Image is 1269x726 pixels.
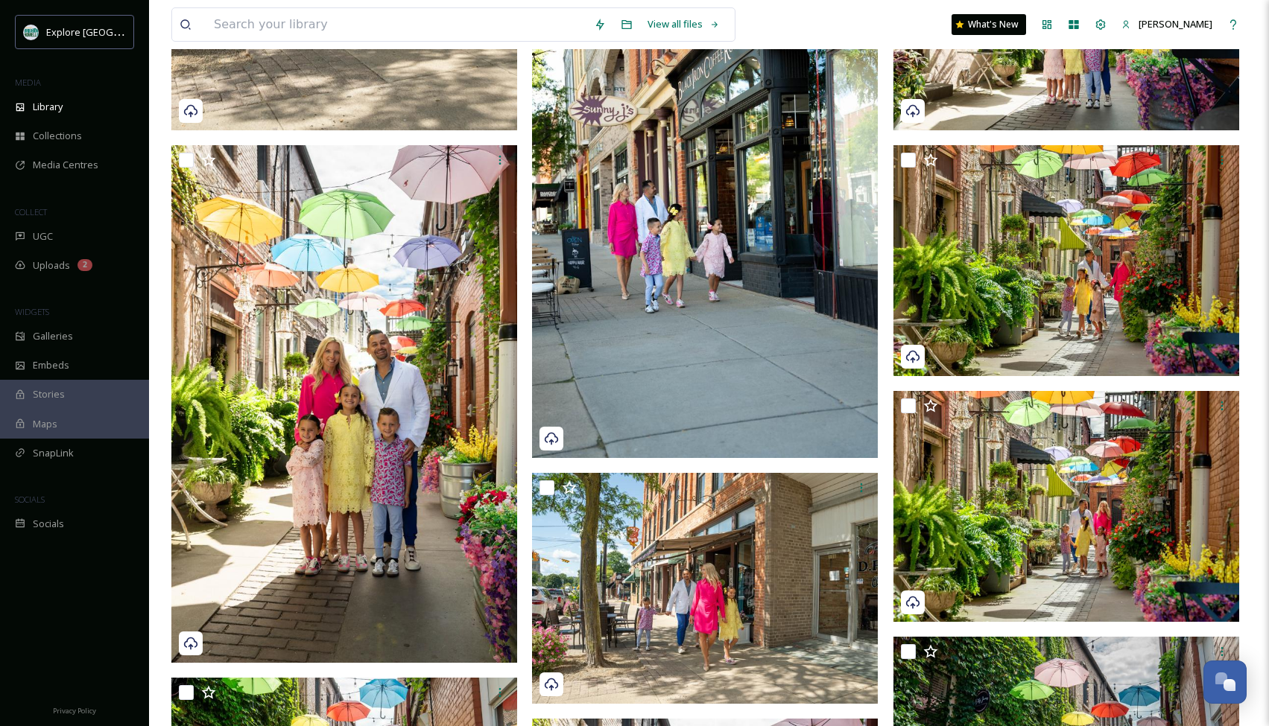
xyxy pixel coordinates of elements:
span: UGC [33,229,53,243]
a: [PERSON_NAME] [1114,10,1220,39]
input: Search your library [206,8,586,41]
span: [PERSON_NAME] [1139,17,1212,31]
a: What's New [952,14,1026,35]
span: Uploads [33,258,70,273]
div: 2 [77,259,92,271]
a: View all files [640,10,727,39]
a: Privacy Policy [53,701,96,719]
span: Stories [33,387,65,401]
span: Galleries [33,329,73,343]
span: MEDIA [15,77,41,88]
span: Collections [33,129,82,143]
span: COLLECT [15,206,47,217]
span: Maps [33,417,57,431]
img: Family Photoshoot Howell August 2025-25.jpg [171,145,517,663]
span: Media Centres [33,158,98,172]
span: Explore [GEOGRAPHIC_DATA][PERSON_NAME] [46,25,251,39]
img: Family Photoshoot Howell August 2025-19.jpg [893,145,1239,376]
img: 67e7af72-b6c8-455a-acf8-98e6fe1b68aa.avif [24,25,39,39]
span: Privacy Policy [53,706,96,716]
span: SOCIALS [15,494,45,505]
span: WIDGETS [15,306,49,317]
img: Family Photoshoot Howell August 2025-16.jpg [893,391,1239,622]
span: Embeds [33,358,69,372]
span: Socials [33,517,64,531]
button: Open Chat [1203,660,1247,704]
span: SnapLink [33,446,74,460]
img: Family Photoshoot Howell August 2025-32.jpg [532,473,878,704]
span: Library [33,100,63,114]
